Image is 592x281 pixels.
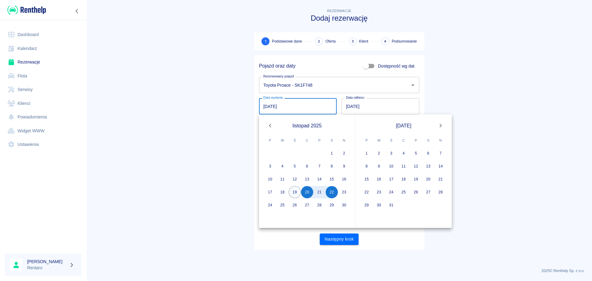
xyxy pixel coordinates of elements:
[254,14,424,23] h3: Dodaj rezerwację
[385,186,397,198] button: 24
[301,199,313,211] button: 27
[373,199,385,211] button: 30
[7,5,46,15] img: Renthelp logo
[423,134,434,147] span: sobota
[313,173,326,185] button: 14
[326,199,338,211] button: 29
[289,160,301,172] button: 5
[422,186,434,198] button: 27
[385,147,397,159] button: 3
[397,186,410,198] button: 25
[378,63,414,69] span: Dostępność wg dat
[386,134,397,147] span: środa
[5,97,82,110] a: Klienci
[327,9,351,13] span: Rezerwacje
[276,186,289,198] button: 18
[384,38,386,45] span: 4
[276,199,289,211] button: 25
[325,39,335,44] span: Oferta
[361,134,372,147] span: poniedziałek
[373,147,385,159] button: 2
[289,173,301,185] button: 12
[313,160,326,172] button: 7
[422,147,434,159] button: 6
[27,265,67,271] p: Rentaro
[397,173,410,185] button: 18
[360,173,373,185] button: 15
[5,138,82,151] a: Ustawienia
[272,39,302,44] span: Podstawowe dane
[264,173,276,185] button: 10
[289,199,301,211] button: 26
[359,39,368,44] span: Klient
[422,173,434,185] button: 20
[360,199,373,211] button: 29
[338,173,350,185] button: 16
[434,160,447,172] button: 14
[360,186,373,198] button: 22
[373,134,384,147] span: wtorek
[301,160,313,172] button: 6
[409,81,417,89] button: Otwórz
[396,122,411,130] span: [DATE]
[410,173,422,185] button: 19
[385,199,397,211] button: 31
[320,233,359,245] button: Następny krok
[434,119,447,132] button: Next month
[276,160,289,172] button: 4
[276,173,289,185] button: 11
[338,186,350,198] button: 23
[410,134,421,147] span: piątek
[434,186,447,198] button: 28
[318,38,320,45] span: 2
[313,199,326,211] button: 28
[302,134,313,147] span: czwartek
[422,160,434,172] button: 13
[301,186,313,198] button: 20
[410,186,422,198] button: 26
[338,199,350,211] button: 30
[313,186,326,198] button: 21
[392,39,417,44] span: Podsumowanie
[385,160,397,172] button: 10
[72,7,82,15] button: Zwiń nawigację
[264,119,276,132] button: Previous month
[360,160,373,172] button: 8
[339,134,350,147] span: niedziela
[326,134,337,147] span: sobota
[434,147,447,159] button: 7
[342,98,419,114] input: DD.MM.YYYY
[264,199,276,211] button: 24
[373,173,385,185] button: 16
[314,134,325,147] span: piątek
[373,160,385,172] button: 9
[5,69,82,83] a: Flota
[338,147,350,159] button: 2
[259,63,295,69] h5: Pojazd oraz daty
[410,160,422,172] button: 12
[264,186,276,198] button: 17
[5,55,82,69] a: Rezerwacje
[265,134,276,147] span: poniedziałek
[5,28,82,42] a: Dashboard
[263,74,294,79] label: Rezerwowany pojazd
[397,147,410,159] button: 4
[5,42,82,56] a: Kalendarz
[410,147,422,159] button: 5
[435,134,446,147] span: niedziela
[293,122,322,130] span: listopad 2025
[338,160,350,172] button: 9
[360,147,373,159] button: 1
[326,160,338,172] button: 8
[346,95,364,100] label: Data odbioru
[94,268,585,274] p: 2025 © Renthelp Sp. z o.o.
[277,134,288,147] span: wtorek
[326,173,338,185] button: 15
[301,173,313,185] button: 13
[264,160,276,172] button: 3
[27,258,67,265] h6: [PERSON_NAME]
[5,83,82,97] a: Serwisy
[5,5,46,15] a: Renthelp logo
[289,134,300,147] span: środa
[265,38,266,45] span: 1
